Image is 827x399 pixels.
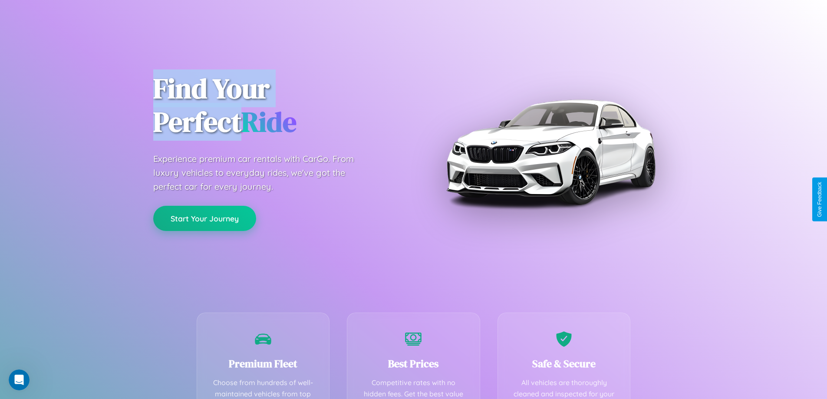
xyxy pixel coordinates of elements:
img: Premium BMW car rental vehicle [442,43,659,261]
h3: Best Prices [360,356,467,371]
button: Start Your Journey [153,206,256,231]
div: Give Feedback [817,182,823,217]
h3: Premium Fleet [210,356,316,371]
p: Experience premium car rentals with CarGo. From luxury vehicles to everyday rides, we've got the ... [153,152,370,194]
span: Ride [241,103,297,141]
iframe: Intercom live chat [9,369,30,390]
h1: Find Your Perfect [153,72,401,139]
h3: Safe & Secure [511,356,617,371]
